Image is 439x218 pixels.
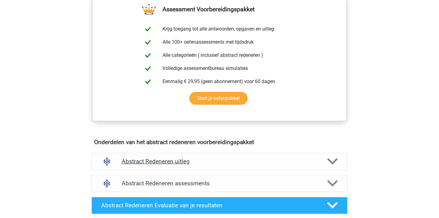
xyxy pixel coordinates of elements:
img: abstract redeneren assessments [99,176,115,191]
h4: Abstract Redeneren Evaluatie van je resultaten [101,202,317,209]
h4: Abstract Redeneren uitleg [122,158,317,165]
a: Start je oefenpakket [189,92,248,105]
h4: Onderdelen van het abstract redeneren voorbereidingspakket [94,139,345,146]
a: uitleg Abstract Redeneren uitleg [89,153,350,170]
img: abstract redeneren uitleg [99,154,115,169]
a: assessments Abstract Redeneren assessments [89,175,350,192]
h4: Abstract Redeneren assessments [122,180,317,187]
a: Abstract Redeneren Evaluatie van je resultaten [89,197,350,214]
